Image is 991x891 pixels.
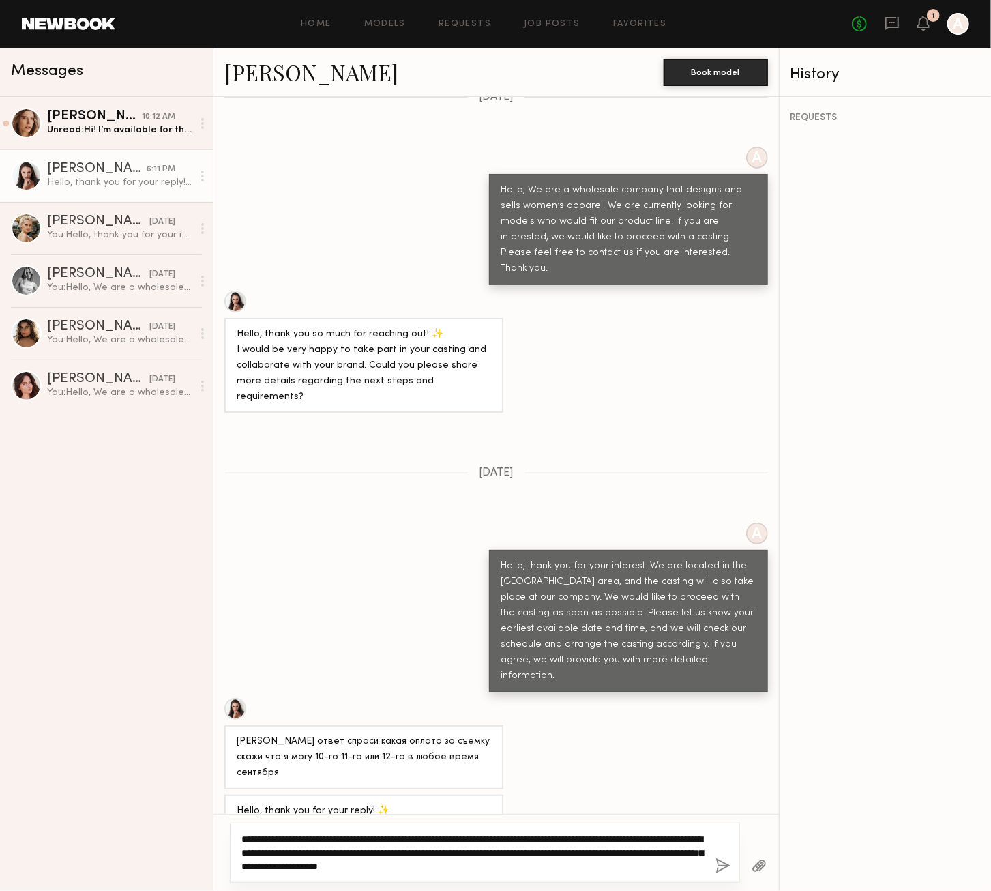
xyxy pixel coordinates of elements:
[47,386,192,399] div: You: Hello, We are a wholesale company that designs and sells women’s apparel. We are currently l...
[364,20,406,29] a: Models
[613,20,667,29] a: Favorites
[237,327,491,405] div: Hello, thank you so much for reaching out! ✨ I would be very happy to take part in your casting a...
[664,65,768,77] a: Book model
[149,216,175,229] div: [DATE]
[664,59,768,86] button: Book model
[149,373,175,386] div: [DATE]
[524,20,580,29] a: Job Posts
[479,467,514,479] span: [DATE]
[439,20,491,29] a: Requests
[149,321,175,334] div: [DATE]
[147,163,175,176] div: 6:11 PM
[47,334,192,347] div: You: Hello, We are a wholesale company that designs and sells women’s apparel. We are currently l...
[149,268,175,281] div: [DATE]
[142,111,175,123] div: 10:12 AM
[47,110,142,123] div: [PERSON_NAME]
[479,91,514,103] span: [DATE]
[47,320,149,334] div: [PERSON_NAME]
[790,113,981,123] div: REQUESTS
[47,267,149,281] div: [PERSON_NAME]
[47,176,192,189] div: Hello, thank you for your reply! ✨ I am available for the casting on [DATE], 11th, or 12th at any...
[47,123,192,136] div: Unread: Hi! I’m available for the casting [DATE] around noon Let me know if that works for you:)
[301,20,331,29] a: Home
[47,373,149,386] div: [PERSON_NAME]
[790,67,981,83] div: History
[501,559,756,684] div: Hello, thank you for your interest. We are located in the [GEOGRAPHIC_DATA] area, and the casting...
[947,13,969,35] a: A
[47,281,192,294] div: You: Hello, We are a wholesale company that designs and sells women’s apparel. We are currently l...
[47,215,149,229] div: [PERSON_NAME]
[932,12,935,20] div: 1
[11,63,83,79] span: Messages
[47,162,147,176] div: [PERSON_NAME]
[47,229,192,242] div: You: Hello, thank you for your interest. We are located in the [GEOGRAPHIC_DATA] area, and the ca...
[237,734,491,781] div: [PERSON_NAME] ответ спроси какая оплата за съемку скажи что я могу 10-го 11-го или 12-го в любое ...
[224,57,398,87] a: [PERSON_NAME]
[501,183,756,277] div: Hello, We are a wholesale company that designs and sells women’s apparel. We are currently lookin...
